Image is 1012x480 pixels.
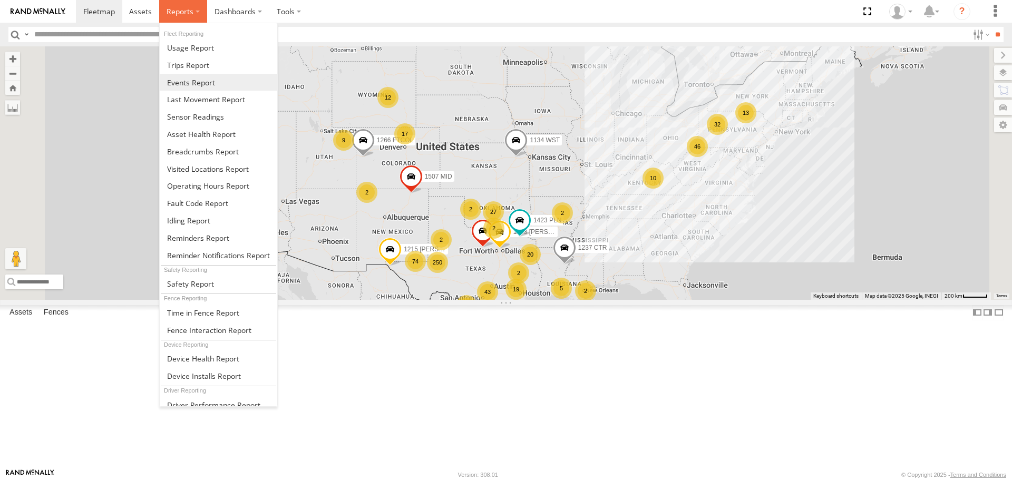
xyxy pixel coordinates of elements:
[813,292,859,300] button: Keyboard shortcuts
[456,295,477,316] div: 13
[575,280,596,301] div: 2
[460,199,481,220] div: 2
[160,247,277,264] a: Service Reminder Notifications Report
[427,252,448,273] div: 250
[578,244,607,252] span: 1237 CTR
[6,469,54,480] a: Visit our Website
[865,293,938,299] span: Map data ©2025 Google, INEGI
[483,218,504,239] div: 2
[458,472,498,478] div: Version: 308.01
[160,143,277,160] a: Breadcrumbs Report
[505,279,527,300] div: 19
[160,91,277,108] a: Last Movement Report
[160,39,277,56] a: Usage Report
[5,66,20,81] button: Zoom out
[160,212,277,229] a: Idling Report
[508,262,529,283] div: 2
[969,27,991,42] label: Search Filter Options
[160,367,277,385] a: Device Installs Report
[885,4,916,19] div: Randy Yohe
[551,278,572,299] div: 5
[38,306,74,320] label: Fences
[982,305,993,320] label: Dock Summary Table to the Right
[953,3,970,20] i: ?
[552,202,573,223] div: 2
[431,229,452,250] div: 2
[377,87,398,108] div: 12
[477,281,498,302] div: 43
[901,472,1006,478] div: © Copyright 2025 -
[483,201,504,222] div: 27
[950,472,1006,478] a: Terms and Conditions
[5,52,20,66] button: Zoom in
[687,136,708,157] div: 46
[994,117,1012,132] label: Map Settings
[11,8,65,15] img: rand-logo.svg
[22,27,31,42] label: Search Query
[160,321,277,339] a: Fence Interaction Report
[160,396,277,414] a: Driver Performance Report
[160,74,277,91] a: Full Events Report
[160,108,277,125] a: Sensor Readings
[533,217,561,224] span: 1423 PLN
[160,350,277,367] a: Device Health Report
[972,305,982,320] label: Dock Summary Table to the Left
[996,293,1007,298] a: Terms (opens in new tab)
[160,304,277,321] a: Time in Fences Report
[160,160,277,178] a: Visited Locations Report
[945,293,962,299] span: 200 km
[707,114,728,135] div: 32
[160,229,277,247] a: Reminders Report
[530,137,560,144] span: 1134 WST
[5,81,20,95] button: Zoom Home
[160,177,277,194] a: Asset Operating Hours Report
[405,251,426,272] div: 74
[404,246,472,253] span: 1215 [PERSON_NAME]
[5,100,20,115] label: Measure
[356,182,377,203] div: 2
[333,130,354,151] div: 9
[425,173,452,180] span: 1507 MID
[377,137,413,144] span: 1266 FTCOL
[394,123,415,144] div: 17
[5,248,26,269] button: Drag Pegman onto the map to open Street View
[994,305,1004,320] label: Hide Summary Table
[735,102,756,123] div: 13
[643,168,664,189] div: 10
[160,275,277,292] a: Safety Report
[160,125,277,143] a: Asset Health Report
[160,56,277,74] a: Trips Report
[520,244,541,265] div: 20
[160,194,277,212] a: Fault Code Report
[941,292,991,300] button: Map Scale: 200 km per 44 pixels
[4,306,37,320] label: Assets
[513,228,581,236] span: 1243 [PERSON_NAME]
